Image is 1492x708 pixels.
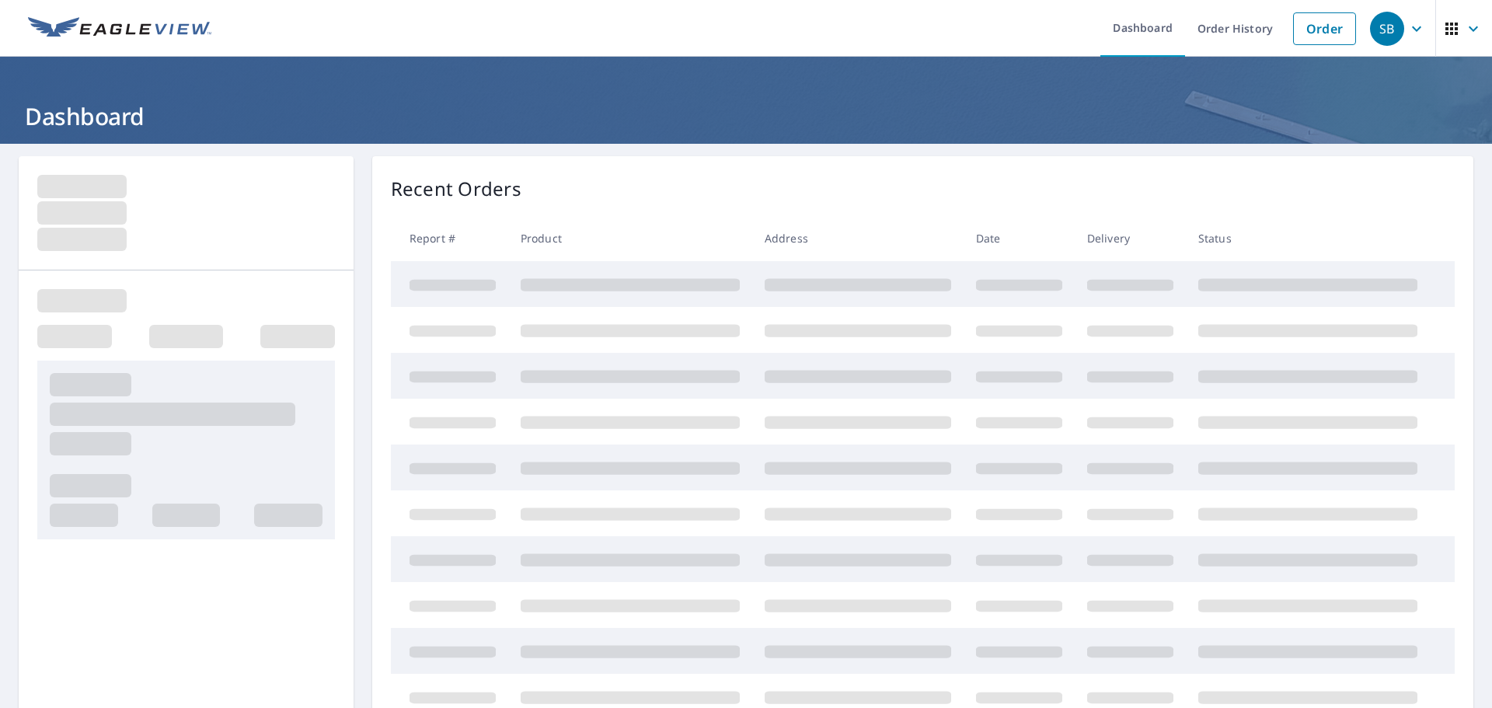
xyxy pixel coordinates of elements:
[391,215,508,261] th: Report #
[1075,215,1186,261] th: Delivery
[1186,215,1430,261] th: Status
[752,215,964,261] th: Address
[28,17,211,40] img: EV Logo
[964,215,1075,261] th: Date
[508,215,752,261] th: Product
[19,100,1473,132] h1: Dashboard
[391,175,521,203] p: Recent Orders
[1370,12,1404,46] div: SB
[1293,12,1356,45] a: Order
